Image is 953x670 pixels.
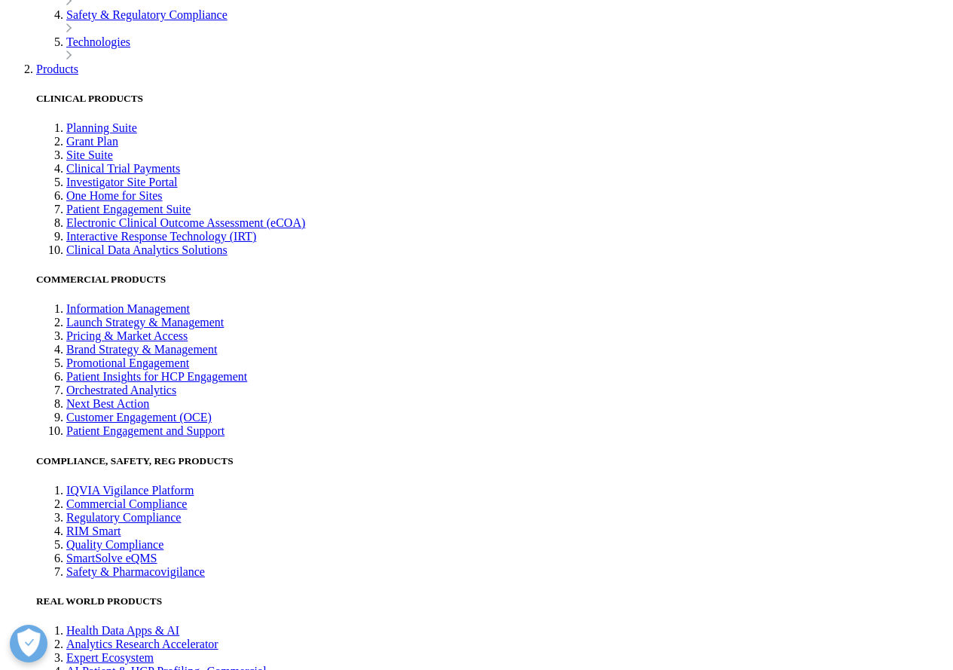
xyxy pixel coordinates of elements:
[66,329,188,342] a: Pricing & Market Access
[36,63,78,75] a: Products
[66,424,225,437] a: Patient Engagement and Support
[36,455,947,467] h5: COMPLIANCE, SAFETY, REG PRODUCTS
[66,638,218,650] a: Analytics Research Accelerator​
[66,176,178,188] a: Investigator Site Portal
[66,8,228,21] a: Safety & Regulatory Compliance
[66,356,189,369] a: Promotional Engagement
[66,189,163,202] a: One Home for Sites
[66,162,180,175] a: Clinical Trial Payments
[66,302,190,315] a: Information Management
[66,411,212,424] a: Customer Engagement (OCE)
[66,552,157,564] a: SmartSolve eQMS
[66,651,154,664] a: Expert Ecosystem​
[66,216,305,229] a: Electronic Clinical Outcome Assessment (eCOA)
[66,497,187,510] a: Commercial Compliance
[66,316,224,329] a: Launch Strategy & Management
[66,565,205,578] a: Safety & Pharmacovigilance
[36,274,947,286] h5: COMMERCIAL PRODUCTS
[10,625,47,662] button: Open Preferences
[66,343,217,356] a: Brand Strategy & Management
[66,230,256,243] a: Interactive Response Technology (IRT)
[66,538,163,551] a: Quality Compliance
[66,148,113,161] a: Site Suite
[66,511,181,524] a: Regulatory Compliance
[66,121,137,134] a: Planning Suite
[66,384,176,396] a: Orchestrated Analytics
[66,243,228,256] a: Clinical Data Analytics Solutions
[66,624,179,637] a: Health Data Apps & AI
[66,35,130,48] a: Technologies
[66,397,149,410] a: Next Best Action
[66,135,118,148] a: Grant Plan
[36,595,947,607] h5: REAL WORLD PRODUCTS
[66,484,194,497] a: IQVIA Vigilance Platform
[66,525,121,537] a: RIM Smart
[66,203,191,216] a: Patient Engagement Suite
[66,370,247,383] a: Patient Insights for HCP Engagement​
[36,93,947,105] h5: CLINICAL PRODUCTS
